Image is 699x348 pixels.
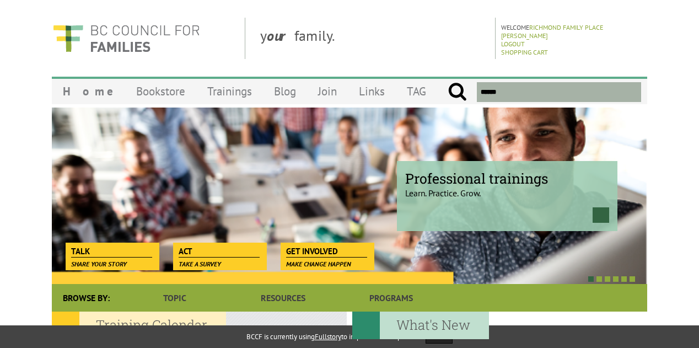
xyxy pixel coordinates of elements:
[229,284,337,312] a: Resources
[179,260,221,268] span: Take a survey
[125,78,196,104] a: Bookstore
[179,245,260,258] span: Act
[396,78,437,104] a: TAG
[52,312,226,339] h2: Training Calendar
[405,169,609,188] span: Professional trainings
[286,260,351,268] span: Make change happen
[501,40,525,48] a: Logout
[501,23,603,40] a: Richmond Family Place [PERSON_NAME]
[71,245,152,258] span: Talk
[281,243,373,258] a: Get Involved Make change happen
[52,18,201,59] img: BC Council for FAMILIES
[501,48,548,56] a: Shopping Cart
[71,260,127,268] span: Share your story
[66,243,158,258] a: Talk Share your story
[307,78,348,104] a: Join
[405,178,609,199] p: Learn. Practice. Grow.
[251,18,496,59] div: y family.
[173,243,265,258] a: Act Take a survey
[448,82,467,102] input: Submit
[501,23,644,40] p: Welcome
[315,332,341,341] a: Fullstory
[337,284,445,312] a: Programs
[52,78,125,104] a: Home
[52,284,121,312] div: Browse By:
[352,312,489,339] h2: What's New
[267,26,294,45] strong: our
[286,245,367,258] span: Get Involved
[196,78,263,104] a: Trainings
[121,284,229,312] a: Topic
[348,78,396,104] a: Links
[263,78,307,104] a: Blog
